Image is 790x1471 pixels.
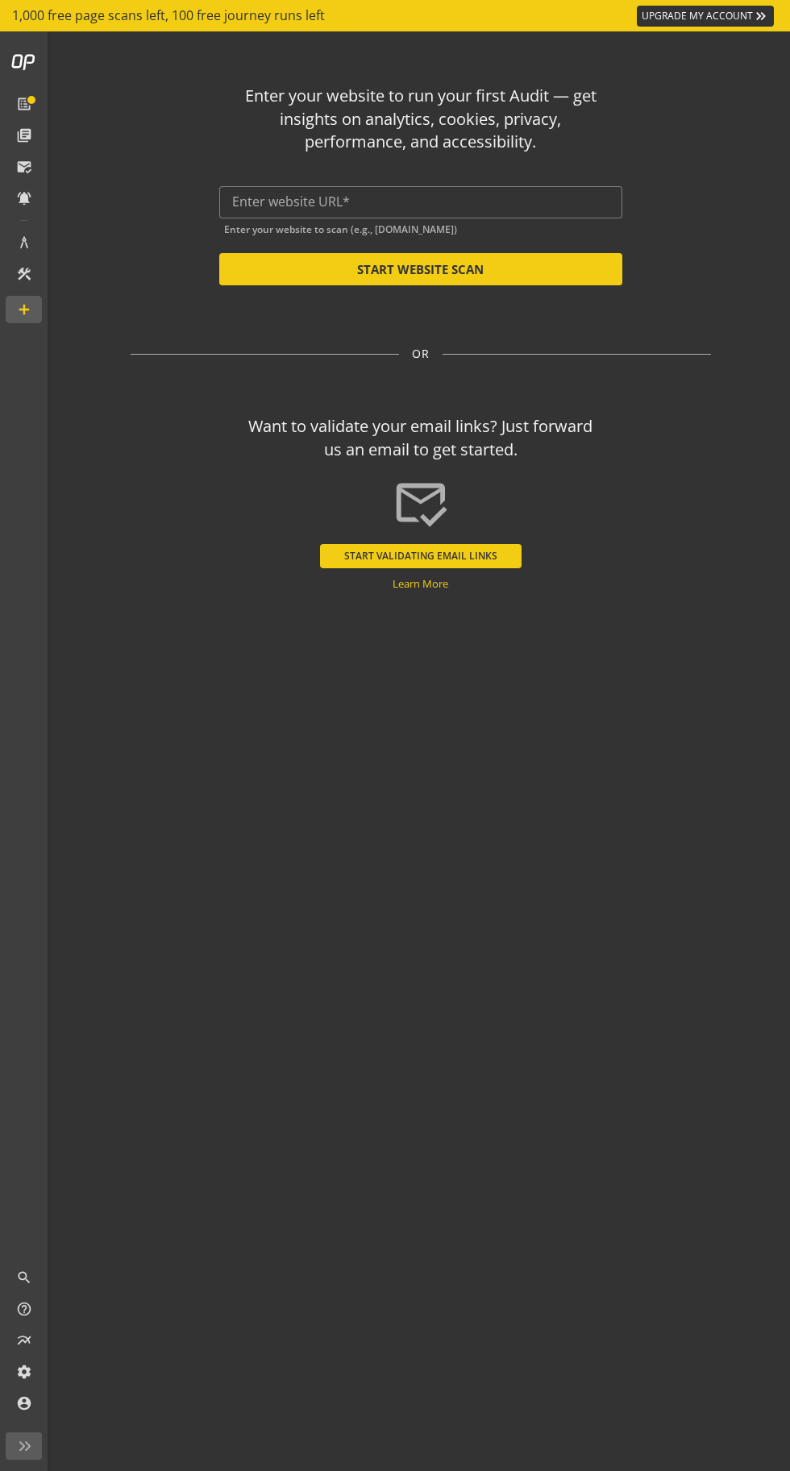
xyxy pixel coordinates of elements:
[393,475,449,531] mat-icon: mark_email_read
[412,346,430,362] span: OR
[637,6,774,27] a: UPGRADE MY ACCOUNT
[242,415,601,461] div: Want to validate your email links? Just forward us an email to get started.
[16,1364,32,1380] mat-icon: settings
[16,1301,32,1317] mat-icon: help_outline
[219,253,622,285] button: START WEBSITE SCAN
[393,576,449,591] a: Learn More
[16,96,32,112] mat-icon: list_alt
[16,266,32,282] mat-icon: construction
[16,190,32,206] mat-icon: notifications_active
[232,194,609,210] input: Enter website URL*
[16,127,32,143] mat-icon: library_books
[16,1395,32,1411] mat-icon: account_circle
[753,8,769,24] mat-icon: keyboard_double_arrow_right
[16,235,32,251] mat-icon: architecture
[224,220,457,235] mat-hint: Enter your website to scan (e.g., [DOMAIN_NAME])
[12,6,325,25] span: 1,000 free page scans left, 100 free journey runs left
[320,544,522,568] button: START VALIDATING EMAIL LINKS
[16,301,32,318] mat-icon: add
[242,85,601,154] div: Enter your website to run your first Audit — get insights on analytics, cookies, privacy, perform...
[16,1269,32,1286] mat-icon: search
[16,159,32,175] mat-icon: mark_email_read
[16,1332,32,1348] mat-icon: multiline_chart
